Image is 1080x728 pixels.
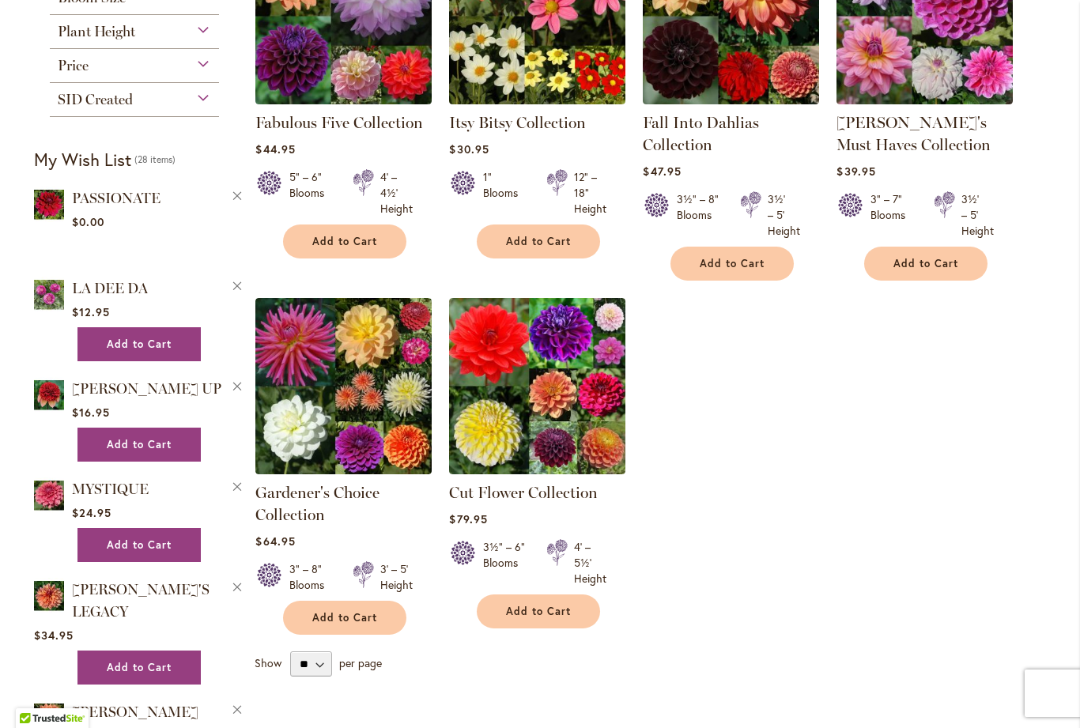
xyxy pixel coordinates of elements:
a: PASSIONATE [34,187,64,225]
img: La Dee Da [34,277,64,312]
span: $12.95 [72,304,110,319]
a: Andy's Legacy [34,578,64,617]
span: Add to Cart [312,235,377,248]
span: Add to Cart [107,338,172,351]
div: 3' – 5' Height [380,561,413,593]
span: Add to Cart [893,257,958,270]
span: Show [255,655,281,670]
button: Add to Cart [670,247,794,281]
button: Add to Cart [283,601,406,635]
a: Cut Flower Collection [449,483,598,502]
span: Add to Cart [107,538,172,552]
button: Add to Cart [283,224,406,258]
span: Plant Height [58,23,135,40]
div: 3" – 8" Blooms [289,561,334,593]
span: $24.95 [72,505,111,520]
a: Fall Into Dahlias Collection [643,92,819,108]
div: 3½" – 6" Blooms [483,539,527,587]
a: [PERSON_NAME]'s Must Haves Collection [836,113,991,154]
span: $16.95 [72,405,110,420]
div: 12" – 18" Height [574,169,606,217]
span: Add to Cart [107,661,172,674]
div: 4' – 5½' Height [574,539,606,587]
a: GITTY UP [34,377,64,416]
img: Gardener's Choice Collection [255,298,432,474]
span: Price [58,57,89,74]
div: 3½' – 5' Height [961,191,994,239]
a: La Dee Da [34,277,64,315]
img: CUT FLOWER COLLECTION [449,298,625,474]
div: 4' – 4½' Height [380,169,413,217]
span: $34.95 [34,628,74,643]
div: 3" – 7" Blooms [870,191,915,239]
a: Gardener's Choice Collection [255,462,432,477]
div: 3½" – 8" Blooms [677,191,721,239]
a: [PERSON_NAME] UP [72,380,221,398]
div: 5" – 6" Blooms [289,169,334,217]
span: Add to Cart [312,611,377,624]
a: Itsy Bitsy Collection [449,113,586,132]
a: Itsy Bitsy Collection [449,92,625,108]
iframe: Launch Accessibility Center [12,672,56,716]
span: $30.95 [449,141,489,157]
img: Andy's Legacy [34,578,64,613]
span: $39.95 [836,164,875,179]
span: Add to Cart [107,438,172,451]
span: 28 items [134,153,176,165]
a: Gardener's Choice Collection [255,483,380,524]
button: Add to Cart [77,428,201,462]
div: 1" Blooms [483,169,527,217]
span: Add to Cart [506,235,571,248]
span: per page [339,655,382,670]
span: SID Created [58,91,133,108]
a: MYSTIQUE [34,477,64,516]
a: Fabulous Five Collection [255,92,432,108]
img: PASSIONATE [34,187,64,222]
img: GITTY UP [34,377,64,413]
a: MYSTIQUE [72,481,149,498]
div: 3½' – 5' Height [768,191,800,239]
a: Fall Into Dahlias Collection [643,113,759,154]
span: $47.95 [643,164,681,179]
a: LA DEE DA [72,280,148,297]
span: $64.95 [255,534,295,549]
span: Add to Cart [700,257,765,270]
a: CUT FLOWER COLLECTION [449,462,625,477]
span: Add to Cart [506,605,571,618]
button: Add to Cart [77,528,201,562]
button: Add to Cart [77,327,201,361]
a: Heather's Must Haves Collection [836,92,1013,108]
img: MYSTIQUE [34,477,64,513]
span: $44.95 [255,141,295,157]
button: Add to Cart [477,594,600,628]
button: Add to Cart [864,247,987,281]
span: $0.00 [72,214,104,229]
button: Add to Cart [77,651,201,685]
a: [PERSON_NAME]'S LEGACY [72,581,210,620]
span: $79.95 [449,511,487,526]
a: PASSIONATE [72,190,160,207]
button: Add to Cart [477,224,600,258]
strong: My Wish List [34,148,131,171]
a: Fabulous Five Collection [255,113,423,132]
